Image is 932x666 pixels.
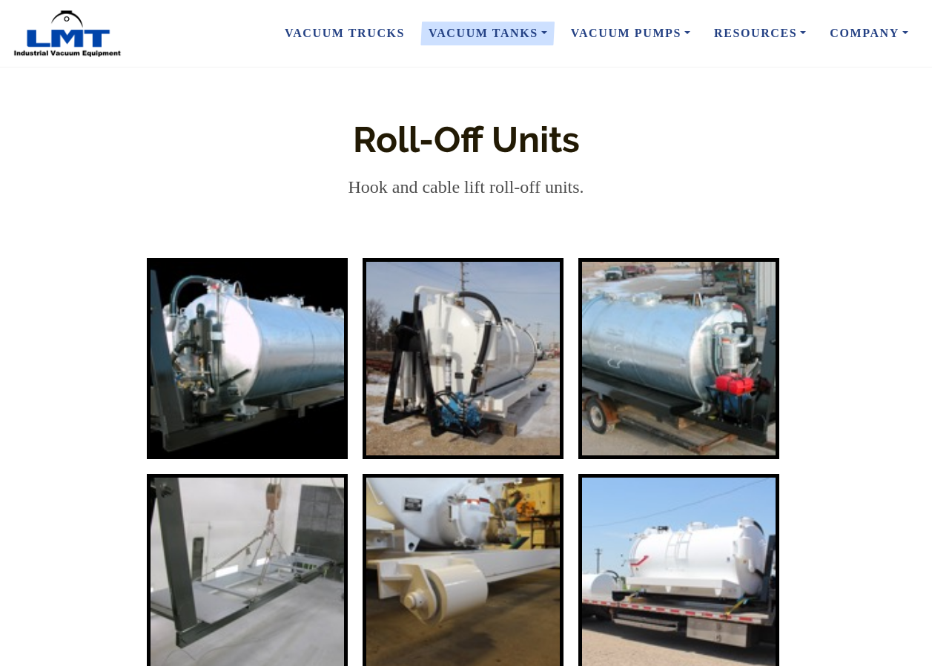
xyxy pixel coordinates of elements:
[559,18,702,49] a: Vacuum Pumps
[417,18,559,49] a: Vacuum Tanks
[151,173,781,201] div: Hook and cable lift roll-off units.
[151,115,781,165] div: Roll-Off Units
[273,18,417,49] a: Vacuum Trucks
[702,18,818,49] a: Resources
[151,262,344,455] img: roll-off.png
[12,10,123,58] img: LMT
[818,18,920,49] a: Company
[582,262,776,455] img: roll-off-2.jpeg
[366,262,560,455] img: roll-off-1.jpeg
